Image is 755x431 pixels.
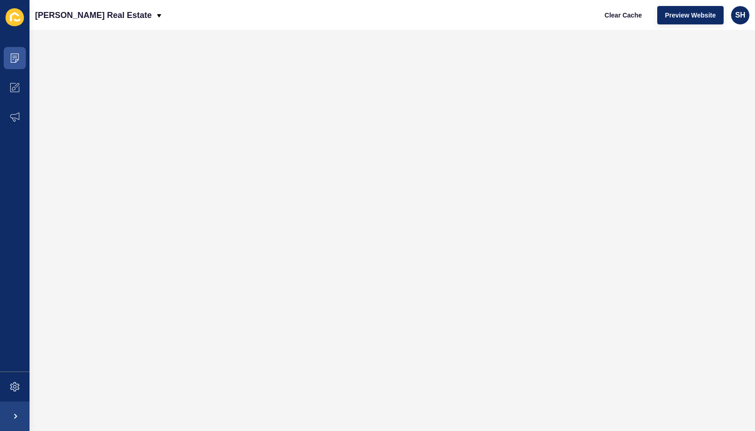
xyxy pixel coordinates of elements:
button: Clear Cache [597,6,650,24]
span: Preview Website [665,11,716,20]
button: Preview Website [657,6,724,24]
p: [PERSON_NAME] Real Estate [35,4,152,27]
span: Clear Cache [605,11,642,20]
span: SH [735,11,745,20]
